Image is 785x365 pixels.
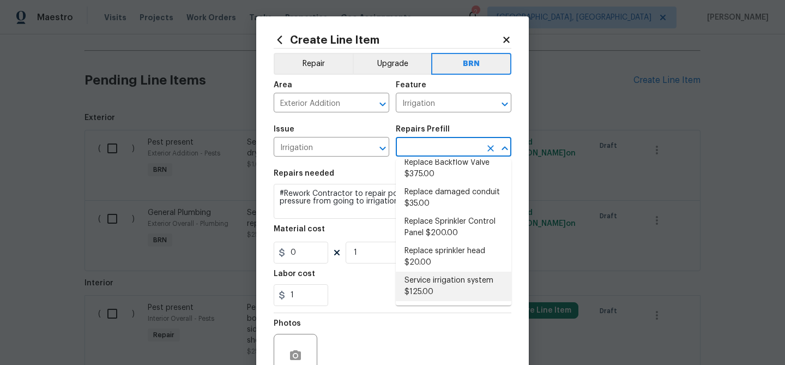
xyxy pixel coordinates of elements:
[431,53,511,75] button: BRN
[396,272,511,301] li: Service irrigation system $125.00
[274,184,511,219] textarea: #Rework Contractor to repair possible leak keeping proper pressure from going to irrigation system
[274,81,292,89] h5: Area
[497,97,512,112] button: Open
[274,34,502,46] h2: Create Line Item
[375,141,390,156] button: Open
[375,97,390,112] button: Open
[396,154,511,183] li: Replace Backflow Valve $375.00
[396,125,450,133] h5: Repairs Prefill
[483,141,498,156] button: Clear
[396,213,511,242] li: Replace Sprinkler Control Panel $200.00
[353,53,432,75] button: Upgrade
[274,225,325,233] h5: Material cost
[396,81,426,89] h5: Feature
[274,270,315,278] h5: Labor cost
[497,141,512,156] button: Close
[274,53,353,75] button: Repair
[396,183,511,213] li: Replace damaged conduit $35.00
[274,170,334,177] h5: Repairs needed
[274,320,301,327] h5: Photos
[274,125,294,133] h5: Issue
[396,242,511,272] li: Replace sprinkler head $20.00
